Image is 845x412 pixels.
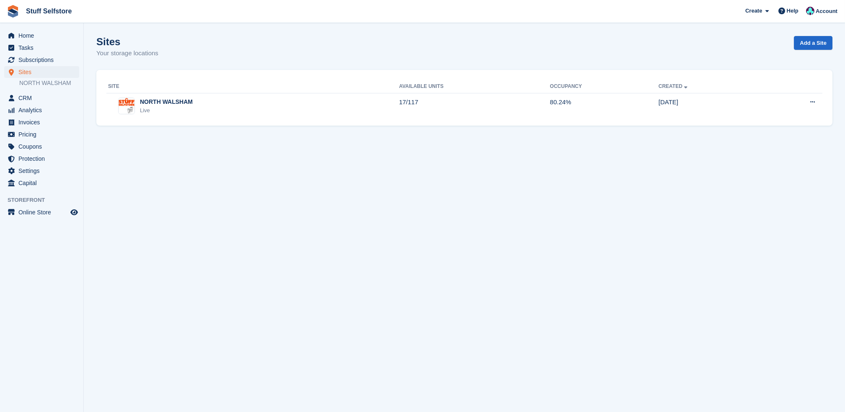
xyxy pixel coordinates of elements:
a: menu [4,116,79,128]
span: Subscriptions [18,54,69,66]
span: Invoices [18,116,69,128]
span: CRM [18,92,69,104]
span: Capital [18,177,69,189]
td: 17/117 [399,93,550,119]
p: Your storage locations [96,49,158,58]
div: NORTH WALSHAM [140,98,193,106]
span: Protection [18,153,69,165]
span: Create [745,7,762,15]
div: Live [140,106,193,115]
a: menu [4,177,79,189]
a: NORTH WALSHAM [19,79,79,87]
a: menu [4,206,79,218]
a: menu [4,30,79,41]
h1: Sites [96,36,158,47]
th: Occupancy [550,80,659,93]
a: menu [4,42,79,54]
a: Add a Site [794,36,832,50]
a: menu [4,141,79,152]
img: Image of NORTH WALSHAM site [119,98,134,114]
a: menu [4,153,79,165]
span: Online Store [18,206,69,218]
span: Settings [18,165,69,177]
a: menu [4,92,79,104]
a: menu [4,165,79,177]
th: Site [106,80,399,93]
td: 80.24% [550,93,659,119]
a: menu [4,54,79,66]
span: Pricing [18,129,69,140]
span: Storefront [8,196,83,204]
a: menu [4,129,79,140]
span: Tasks [18,42,69,54]
th: Available Units [399,80,550,93]
span: Coupons [18,141,69,152]
img: stora-icon-8386f47178a22dfd0bd8f6a31ec36ba5ce8667c1dd55bd0f319d3a0aa187defe.svg [7,5,19,18]
span: Home [18,30,69,41]
span: Help [787,7,798,15]
a: menu [4,66,79,78]
img: Simon Gardner [806,7,814,15]
a: menu [4,104,79,116]
span: Analytics [18,104,69,116]
span: Sites [18,66,69,78]
a: Stuff Selfstore [23,4,75,18]
span: Account [816,7,837,15]
a: Created [659,83,689,89]
td: [DATE] [659,93,762,119]
a: Preview store [69,207,79,217]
